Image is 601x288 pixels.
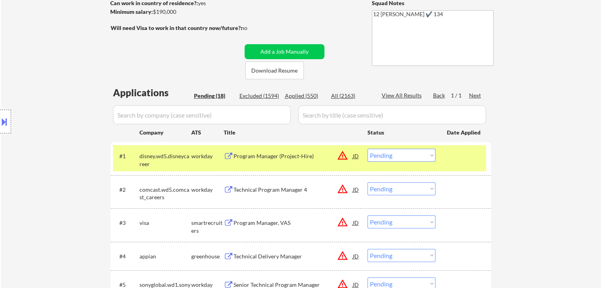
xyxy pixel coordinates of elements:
[433,92,446,99] div: Back
[113,88,191,97] div: Applications
[331,92,371,100] div: All (2163)
[191,252,224,260] div: greenhouse
[352,149,360,163] div: JD
[285,92,324,100] div: Applied (550)
[139,219,191,227] div: visa
[241,24,264,32] div: no
[191,219,224,234] div: smartrecruiters
[234,252,353,260] div: Technical Delivery Manager
[337,217,348,228] button: warning_amber
[119,219,133,227] div: #3
[352,249,360,263] div: JD
[139,252,191,260] div: appian
[234,219,353,227] div: Program Manager, VAS
[234,152,353,160] div: Program Manager (Project-Hire)
[111,24,242,31] strong: Will need Visa to work in that country now/future?:
[119,252,133,260] div: #4
[191,186,224,194] div: workday
[382,92,424,99] div: View All Results
[245,44,324,59] button: Add a Job Manually
[352,215,360,230] div: JD
[245,62,304,79] button: Download Resume
[191,129,224,137] div: ATS
[337,150,348,161] button: warning_amber
[451,92,469,99] div: 1 / 1
[194,92,234,100] div: Pending (18)
[447,129,482,137] div: Date Applied
[139,129,191,137] div: Company
[191,152,224,160] div: workday
[352,182,360,196] div: JD
[224,129,360,137] div: Title
[298,105,486,124] input: Search by title (case sensitive)
[139,152,191,168] div: disney.wd5.disneycareer
[337,183,348,194] button: warning_amber
[469,92,482,99] div: Next
[139,186,191,201] div: comcast.wd5.comcast_careers
[113,105,291,124] input: Search by company (case sensitive)
[110,8,242,16] div: $190,000
[239,92,279,100] div: Excluded (1594)
[367,125,435,139] div: Status
[234,186,353,194] div: Technical Program Manager 4
[110,8,153,15] strong: Minimum salary:
[337,250,348,261] button: warning_amber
